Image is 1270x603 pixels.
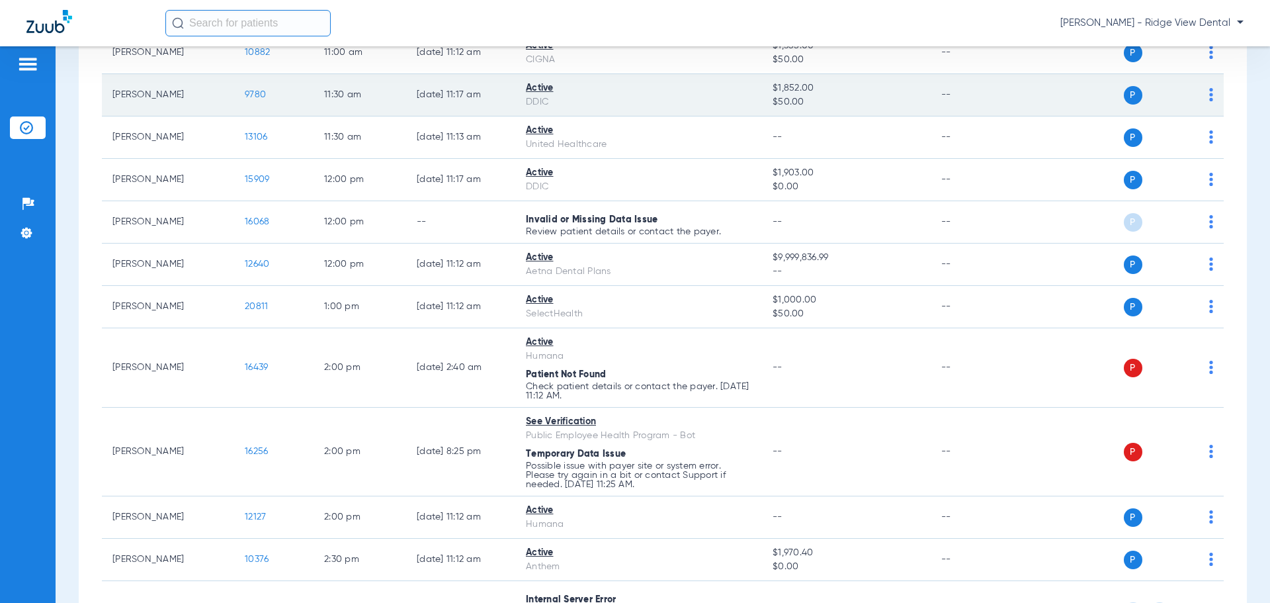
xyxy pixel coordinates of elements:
td: -- [406,201,515,244]
span: -- [773,363,783,372]
span: P [1124,298,1142,316]
div: Active [526,81,751,95]
div: Active [526,166,751,180]
img: group-dot-blue.svg [1209,510,1213,524]
img: hamburger-icon [17,56,38,72]
span: Invalid or Missing Data Issue [526,215,657,224]
td: -- [931,244,1020,286]
span: 10882 [245,48,270,57]
div: Humana [526,349,751,363]
td: [PERSON_NAME] [102,408,234,496]
td: 12:00 PM [314,244,406,286]
td: [DATE] 11:12 AM [406,539,515,581]
td: -- [931,286,1020,328]
span: P [1124,255,1142,274]
span: $1,903.00 [773,166,919,180]
span: P [1124,359,1142,377]
td: [DATE] 11:13 AM [406,116,515,159]
span: $0.00 [773,180,919,194]
span: -- [773,512,783,522]
p: Check patient details or contact the payer. [DATE] 11:12 AM. [526,382,751,400]
td: [PERSON_NAME] [102,286,234,328]
td: -- [931,496,1020,539]
td: [PERSON_NAME] [102,74,234,116]
td: [DATE] 11:12 AM [406,286,515,328]
span: P [1124,443,1142,461]
img: group-dot-blue.svg [1209,88,1213,101]
div: Anthem [526,560,751,574]
span: 16256 [245,447,268,456]
span: $50.00 [773,95,919,109]
td: [DATE] 11:12 AM [406,32,515,74]
span: P [1124,213,1142,232]
div: Active [526,293,751,307]
td: 12:00 PM [314,201,406,244]
div: Active [526,504,751,518]
td: -- [931,159,1020,201]
td: [PERSON_NAME] [102,201,234,244]
span: 16068 [245,217,269,226]
div: Active [526,336,751,349]
td: 11:00 AM [314,32,406,74]
div: Active [526,546,751,560]
td: 12:00 PM [314,159,406,201]
td: -- [931,32,1020,74]
span: $50.00 [773,53,919,67]
td: 2:30 PM [314,539,406,581]
img: group-dot-blue.svg [1209,215,1213,228]
span: P [1124,551,1142,569]
td: [DATE] 8:25 PM [406,408,515,496]
img: group-dot-blue.svg [1209,257,1213,271]
span: $0.00 [773,560,919,574]
td: [DATE] 11:12 AM [406,496,515,539]
td: [PERSON_NAME] [102,159,234,201]
td: [DATE] 11:17 AM [406,159,515,201]
td: -- [931,74,1020,116]
td: [PERSON_NAME] [102,32,234,74]
iframe: Chat Widget [1204,539,1270,603]
span: 15909 [245,175,269,184]
span: P [1124,86,1142,105]
div: DDIC [526,95,751,109]
td: 2:00 PM [314,328,406,408]
span: $9,999,836.99 [773,251,919,265]
span: -- [773,217,783,226]
td: -- [931,116,1020,159]
span: P [1124,508,1142,527]
div: See Verification [526,415,751,429]
td: [PERSON_NAME] [102,496,234,539]
td: -- [931,328,1020,408]
span: 9780 [245,90,266,99]
span: $1,852.00 [773,81,919,95]
td: 1:00 PM [314,286,406,328]
span: -- [773,447,783,456]
td: 2:00 PM [314,408,406,496]
span: $1,000.00 [773,293,919,307]
img: group-dot-blue.svg [1209,445,1213,458]
span: 10376 [245,555,269,564]
span: 12640 [245,259,269,269]
img: group-dot-blue.svg [1209,46,1213,59]
span: $50.00 [773,307,919,321]
td: [PERSON_NAME] [102,244,234,286]
span: Temporary Data Issue [526,449,626,459]
td: 11:30 AM [314,74,406,116]
td: 2:00 PM [314,496,406,539]
div: Public Employee Health Program - Bot [526,429,751,443]
img: group-dot-blue.svg [1209,173,1213,186]
p: Review patient details or contact the payer. [526,227,751,236]
span: 20811 [245,302,268,311]
span: -- [773,132,783,142]
td: [PERSON_NAME] [102,539,234,581]
div: Active [526,251,751,265]
span: 12127 [245,512,266,522]
td: -- [931,539,1020,581]
td: [PERSON_NAME] [102,328,234,408]
td: -- [931,408,1020,496]
td: [DATE] 2:40 AM [406,328,515,408]
div: Active [526,124,751,138]
span: [PERSON_NAME] - Ridge View Dental [1060,17,1244,30]
span: P [1124,128,1142,147]
td: 11:30 AM [314,116,406,159]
